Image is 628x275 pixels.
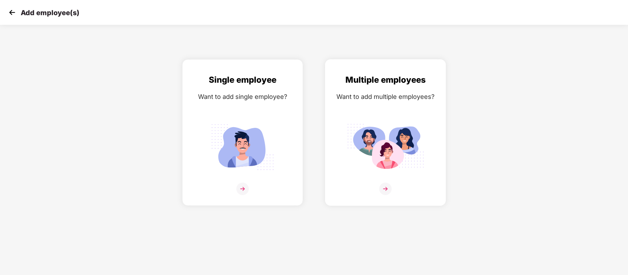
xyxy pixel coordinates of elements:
[379,183,392,195] img: svg+xml;base64,PHN2ZyB4bWxucz0iaHR0cDovL3d3dy53My5vcmcvMjAwMC9zdmciIHdpZHRoPSIzNiIgaGVpZ2h0PSIzNi...
[189,73,296,86] div: Single employee
[332,73,439,86] div: Multiple employees
[189,92,296,102] div: Want to add single employee?
[236,183,249,195] img: svg+xml;base64,PHN2ZyB4bWxucz0iaHR0cDovL3d3dy53My5vcmcvMjAwMC9zdmciIHdpZHRoPSIzNiIgaGVpZ2h0PSIzNi...
[204,120,281,174] img: svg+xml;base64,PHN2ZyB4bWxucz0iaHR0cDovL3d3dy53My5vcmcvMjAwMC9zdmciIGlkPSJTaW5nbGVfZW1wbG95ZWUiIH...
[21,9,79,17] p: Add employee(s)
[7,7,17,18] img: svg+xml;base64,PHN2ZyB4bWxucz0iaHR0cDovL3d3dy53My5vcmcvMjAwMC9zdmciIHdpZHRoPSIzMCIgaGVpZ2h0PSIzMC...
[332,92,439,102] div: Want to add multiple employees?
[347,120,424,174] img: svg+xml;base64,PHN2ZyB4bWxucz0iaHR0cDovL3d3dy53My5vcmcvMjAwMC9zdmciIGlkPSJNdWx0aXBsZV9lbXBsb3llZS...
